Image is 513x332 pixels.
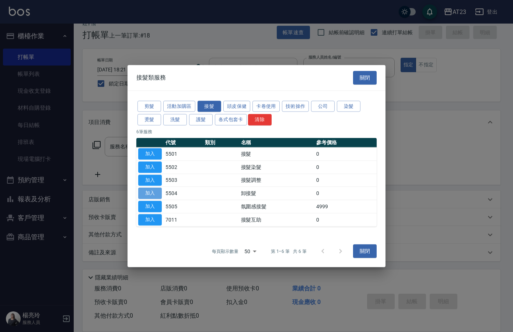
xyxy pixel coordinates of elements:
[314,160,377,174] td: 0
[138,214,162,225] button: 加入
[239,160,315,174] td: 接髮染髮
[136,128,377,135] p: 6 筆服務
[203,138,239,148] th: 類別
[248,114,272,126] button: 清除
[164,200,203,213] td: 5505
[314,174,377,187] td: 0
[163,114,187,126] button: 洗髮
[164,160,203,174] td: 5502
[311,100,335,112] button: 公司
[215,114,247,126] button: 各式包套卡
[138,174,162,186] button: 加入
[252,100,280,112] button: 卡卷使用
[137,114,161,126] button: 燙髮
[138,188,162,199] button: 加入
[239,187,315,200] td: 卸接髮
[314,147,377,160] td: 0
[164,213,203,226] td: 7011
[282,100,309,112] button: 技術操作
[164,174,203,187] td: 5503
[271,248,307,254] p: 第 1–6 筆 共 6 筆
[164,187,203,200] td: 5504
[314,138,377,148] th: 參考價格
[137,100,161,112] button: 剪髮
[314,213,377,226] td: 0
[239,174,315,187] td: 接髮調整
[223,100,251,112] button: 頭皮保健
[138,148,162,160] button: 加入
[239,213,315,226] td: 接髮互助
[136,74,166,81] span: 接髮類服務
[314,187,377,200] td: 0
[138,201,162,212] button: 加入
[239,138,315,148] th: 名稱
[212,248,238,254] p: 每頁顯示數量
[337,100,360,112] button: 染髮
[239,147,315,160] td: 接髮
[314,200,377,213] td: 4999
[241,241,259,261] div: 50
[164,138,203,148] th: 代號
[163,100,195,112] button: 活動加購區
[189,114,213,126] button: 護髮
[198,100,221,112] button: 接髮
[239,200,315,213] td: 氛圍感接髮
[353,244,377,258] button: 關閉
[164,147,203,160] td: 5501
[138,161,162,173] button: 加入
[353,71,377,85] button: 關閉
